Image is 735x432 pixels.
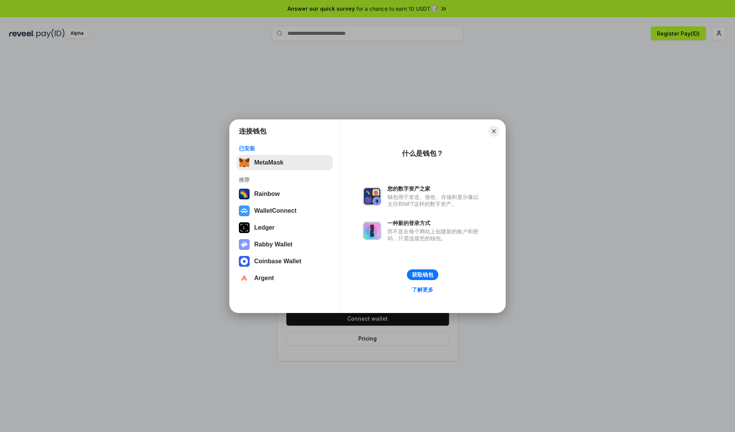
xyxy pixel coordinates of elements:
[239,222,250,233] img: svg+xml,%3Csvg%20xmlns%3D%22http%3A%2F%2Fwww.w3.org%2F2000%2Fsvg%22%20width%3D%2228%22%20height%3...
[239,157,250,168] img: svg+xml,%3Csvg%20fill%3D%22none%22%20height%3D%2233%22%20viewBox%3D%220%200%2035%2033%22%20width%...
[254,275,274,282] div: Argent
[387,194,482,207] div: 钱包用于发送、接收、存储和显示像以太坊和NFT这样的数字资产。
[387,228,482,242] div: 而不是在每个网站上创建新的账户和密码，只需连接您的钱包。
[363,222,381,240] img: svg+xml,%3Csvg%20xmlns%3D%22http%3A%2F%2Fwww.w3.org%2F2000%2Fsvg%22%20fill%3D%22none%22%20viewBox...
[407,269,438,280] button: 获取钱包
[254,207,297,214] div: WalletConnect
[387,185,482,192] div: 您的数字资产之家
[254,241,292,248] div: Rabby Wallet
[402,149,443,158] div: 什么是钱包？
[239,205,250,216] img: svg+xml,%3Csvg%20width%3D%2228%22%20height%3D%2228%22%20viewBox%3D%220%200%2028%2028%22%20fill%3D...
[237,155,333,170] button: MetaMask
[239,176,330,183] div: 推荐
[407,285,438,295] a: 了解更多
[237,237,333,252] button: Rabby Wallet
[239,127,266,136] h1: 连接钱包
[239,273,250,284] img: svg+xml,%3Csvg%20width%3D%2228%22%20height%3D%2228%22%20viewBox%3D%220%200%2028%2028%22%20fill%3D...
[412,271,433,278] div: 获取钱包
[237,186,333,202] button: Rainbow
[488,126,499,137] button: Close
[254,191,280,197] div: Rainbow
[237,254,333,269] button: Coinbase Wallet
[239,256,250,267] img: svg+xml,%3Csvg%20width%3D%2228%22%20height%3D%2228%22%20viewBox%3D%220%200%2028%2028%22%20fill%3D...
[254,224,274,231] div: Ledger
[239,239,250,250] img: svg+xml,%3Csvg%20xmlns%3D%22http%3A%2F%2Fwww.w3.org%2F2000%2Fsvg%22%20fill%3D%22none%22%20viewBox...
[387,220,482,227] div: 一种新的登录方式
[254,159,283,166] div: MetaMask
[412,286,433,293] div: 了解更多
[237,271,333,286] button: Argent
[237,203,333,218] button: WalletConnect
[363,187,381,205] img: svg+xml,%3Csvg%20xmlns%3D%22http%3A%2F%2Fwww.w3.org%2F2000%2Fsvg%22%20fill%3D%22none%22%20viewBox...
[254,258,301,265] div: Coinbase Wallet
[239,189,250,199] img: svg+xml,%3Csvg%20width%3D%22120%22%20height%3D%22120%22%20viewBox%3D%220%200%20120%20120%22%20fil...
[237,220,333,235] button: Ledger
[239,145,330,152] div: 已安装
